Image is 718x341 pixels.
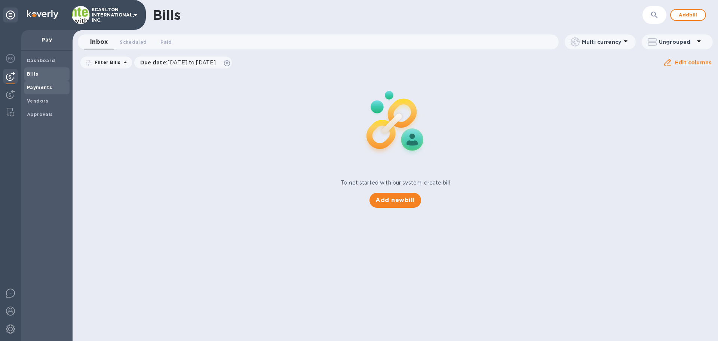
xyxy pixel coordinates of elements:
b: Dashboard [27,58,55,63]
u: Edit columns [675,60,711,66]
b: Bills [27,71,38,77]
p: To get started with our system, create bill [341,179,450,187]
span: Add new bill [375,196,415,205]
span: Paid [160,38,172,46]
p: Due date : [140,59,220,66]
p: Ungrouped [659,38,694,46]
div: Unpin categories [3,7,18,22]
h1: Bills [153,7,180,23]
span: [DATE] to [DATE] [168,60,216,66]
span: Add bill [677,10,699,19]
p: Pay [27,36,67,43]
p: Filter Bills [92,59,121,66]
span: Scheduled [120,38,147,46]
button: Add newbill [369,193,421,208]
div: Due date:[DATE] to [DATE] [134,57,232,68]
b: Vendors [27,98,49,104]
img: Foreign exchange [6,54,15,63]
p: Multi currency [582,38,621,46]
span: Inbox [90,37,108,47]
b: Approvals [27,112,53,117]
img: Logo [27,10,58,19]
button: Addbill [670,9,706,21]
p: KCARLTON INTERNATIONAL, INC. [92,7,129,23]
b: Payments [27,85,52,90]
